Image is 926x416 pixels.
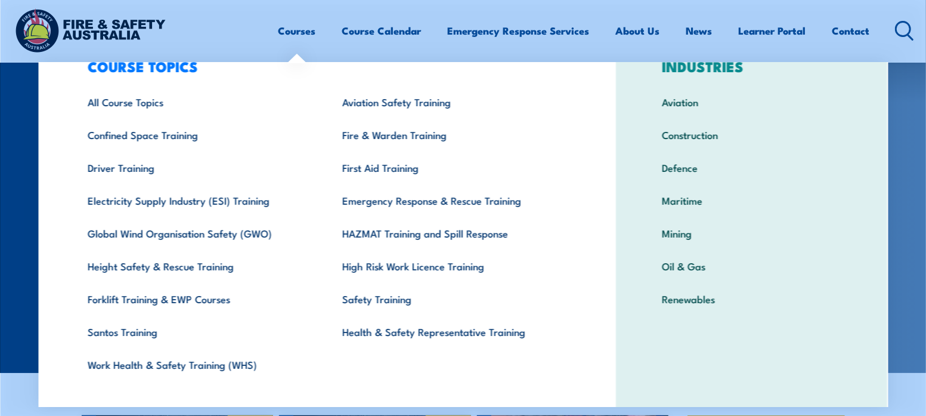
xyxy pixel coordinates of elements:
[70,217,324,249] a: Global Wind Organisation Safety (GWO)
[324,118,579,151] a: Fire & Warden Training
[324,315,579,348] a: Health & Safety Representative Training
[342,15,422,47] a: Course Calendar
[324,85,579,118] a: Aviation Safety Training
[70,118,324,151] a: Confined Space Training
[324,282,579,315] a: Safety Training
[324,217,579,249] a: HAZMAT Training and Spill Response
[644,85,860,118] a: Aviation
[832,15,870,47] a: Contact
[324,151,579,184] a: First Aid Training
[616,15,660,47] a: About Us
[644,58,860,75] h3: INDUSTRIES
[70,58,579,75] h3: COURSE TOPICS
[70,85,324,118] a: All Course Topics
[70,184,324,217] a: Electricity Supply Industry (ESI) Training
[644,217,860,249] a: Mining
[644,151,860,184] a: Defence
[686,15,713,47] a: News
[644,249,860,282] a: Oil & Gas
[70,282,324,315] a: Forklift Training & EWP Courses
[70,249,324,282] a: Height Safety & Rescue Training
[324,249,579,282] a: High Risk Work Licence Training
[324,184,579,217] a: Emergency Response & Rescue Training
[278,15,316,47] a: Courses
[644,282,860,315] a: Renewables
[70,315,324,348] a: Santos Training
[644,184,860,217] a: Maritime
[644,118,860,151] a: Construction
[739,15,806,47] a: Learner Portal
[448,15,590,47] a: Emergency Response Services
[70,348,324,381] a: Work Health & Safety Training (WHS)
[70,151,324,184] a: Driver Training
